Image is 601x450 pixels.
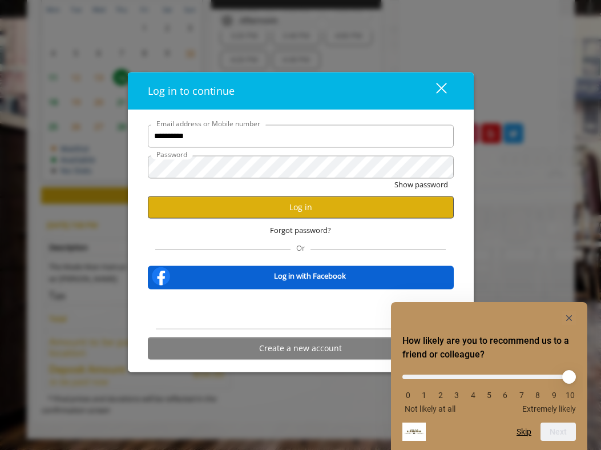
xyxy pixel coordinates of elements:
li: 8 [532,391,543,400]
li: 10 [564,391,576,400]
li: 2 [435,391,446,400]
li: 5 [483,391,495,400]
label: Email address or Mobile number [151,118,266,128]
div: close dialog [423,82,446,99]
span: Log in to continue [148,83,235,97]
li: 1 [418,391,430,400]
button: Next question [541,423,576,441]
input: Email address or Mobile number [148,124,454,147]
span: Or [291,242,310,252]
iframe: Sign in with Google Button [243,296,358,322]
button: Log in [148,196,454,218]
li: 9 [548,391,560,400]
li: 7 [516,391,527,400]
button: Hide survey [562,311,576,325]
span: Forgot password? [270,224,331,236]
button: Create a new account [148,337,454,359]
li: 3 [451,391,462,400]
button: Show password [394,178,448,190]
span: Not likely at all [405,404,455,413]
h2: How likely are you to recommend us to a friend or colleague? Select an option from 0 to 10, with ... [402,334,576,361]
img: facebook-logo [150,264,172,287]
button: close dialog [415,79,454,102]
li: 0 [402,391,414,400]
li: 4 [467,391,479,400]
div: How likely are you to recommend us to a friend or colleague? Select an option from 0 to 10, with ... [402,311,576,441]
div: How likely are you to recommend us to a friend or colleague? Select an option from 0 to 10, with ... [402,366,576,413]
span: Extremely likely [522,404,576,413]
input: Password [148,155,454,178]
label: Password [151,148,193,159]
li: 6 [499,391,511,400]
b: Log in with Facebook [274,270,346,282]
button: Skip [517,427,531,436]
